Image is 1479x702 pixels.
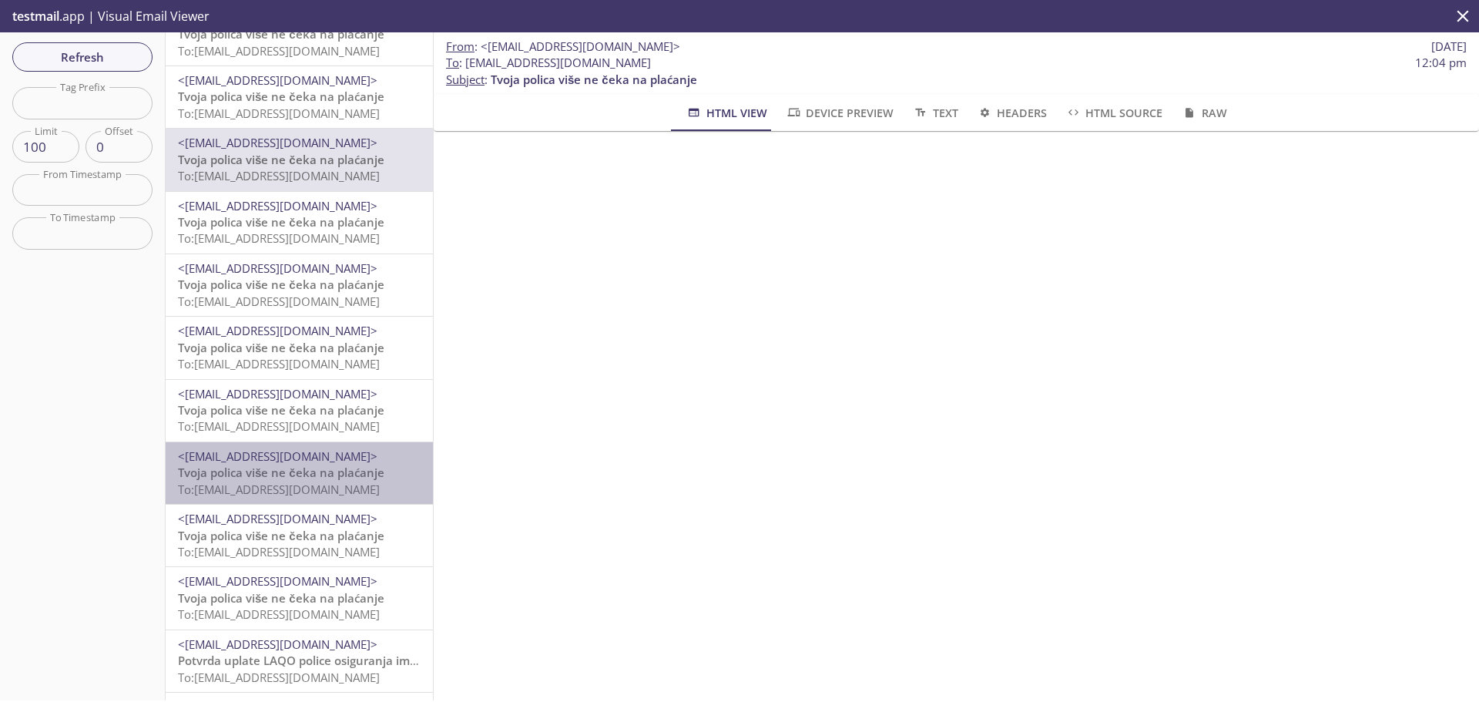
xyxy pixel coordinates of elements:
[178,230,380,246] span: To: [EMAIL_ADDRESS][DOMAIN_NAME]
[178,340,384,355] span: Tvoja polica više ne čeka na plaćanje
[481,39,680,54] span: <[EMAIL_ADDRESS][DOMAIN_NAME]>
[178,606,380,622] span: To: [EMAIL_ADDRESS][DOMAIN_NAME]
[686,103,766,123] span: HTML View
[166,4,433,65] div: <[EMAIL_ADDRESS][DOMAIN_NAME]>Tvoja polica više ne čeka na plaćanjeTo:[EMAIL_ADDRESS][DOMAIN_NAME]
[491,72,697,87] span: Tvoja polica više ne čeka na plaćanje
[178,386,377,401] span: <[EMAIL_ADDRESS][DOMAIN_NAME]>
[446,55,459,70] span: To
[12,42,153,72] button: Refresh
[178,152,384,167] span: Tvoja polica više ne čeka na plaćanje
[178,106,380,121] span: To: [EMAIL_ADDRESS][DOMAIN_NAME]
[1431,39,1467,55] span: [DATE]
[786,103,894,123] span: Device Preview
[178,511,377,526] span: <[EMAIL_ADDRESS][DOMAIN_NAME]>
[178,544,380,559] span: To: [EMAIL_ADDRESS][DOMAIN_NAME]
[12,8,59,25] span: testmail
[166,442,433,504] div: <[EMAIL_ADDRESS][DOMAIN_NAME]>Tvoja polica više ne čeka na plaćanjeTo:[EMAIL_ADDRESS][DOMAIN_NAME]
[178,653,441,668] span: Potvrda uplate LAQO police osiguranja imovine
[166,66,433,128] div: <[EMAIL_ADDRESS][DOMAIN_NAME]>Tvoja polica više ne čeka na plaćanjeTo:[EMAIL_ADDRESS][DOMAIN_NAME]
[178,573,377,589] span: <[EMAIL_ADDRESS][DOMAIN_NAME]>
[446,55,651,71] span: : [EMAIL_ADDRESS][DOMAIN_NAME]
[446,39,475,54] span: From
[166,380,433,442] div: <[EMAIL_ADDRESS][DOMAIN_NAME]>Tvoja polica više ne čeka na plaćanjeTo:[EMAIL_ADDRESS][DOMAIN_NAME]
[166,254,433,316] div: <[EMAIL_ADDRESS][DOMAIN_NAME]>Tvoja polica više ne čeka na plaćanjeTo:[EMAIL_ADDRESS][DOMAIN_NAME]
[178,590,384,606] span: Tvoja polica više ne čeka na plaćanje
[166,630,433,692] div: <[EMAIL_ADDRESS][DOMAIN_NAME]>Potvrda uplate LAQO police osiguranja imovineTo:[EMAIL_ADDRESS][DOM...
[178,260,377,276] span: <[EMAIL_ADDRESS][DOMAIN_NAME]>
[178,418,380,434] span: To: [EMAIL_ADDRESS][DOMAIN_NAME]
[178,482,380,497] span: To: [EMAIL_ADDRESS][DOMAIN_NAME]
[166,192,433,254] div: <[EMAIL_ADDRESS][DOMAIN_NAME]>Tvoja polica više ne čeka na plaćanjeTo:[EMAIL_ADDRESS][DOMAIN_NAME]
[446,72,485,87] span: Subject
[178,294,380,309] span: To: [EMAIL_ADDRESS][DOMAIN_NAME]
[178,43,380,59] span: To: [EMAIL_ADDRESS][DOMAIN_NAME]
[166,129,433,190] div: <[EMAIL_ADDRESS][DOMAIN_NAME]>Tvoja polica više ne čeka na plaćanjeTo:[EMAIL_ADDRESS][DOMAIN_NAME]
[178,135,377,150] span: <[EMAIL_ADDRESS][DOMAIN_NAME]>
[178,448,377,464] span: <[EMAIL_ADDRESS][DOMAIN_NAME]>
[1415,55,1467,71] span: 12:04 pm
[1181,103,1226,123] span: Raw
[178,168,380,183] span: To: [EMAIL_ADDRESS][DOMAIN_NAME]
[178,465,384,480] span: Tvoja polica više ne čeka na plaćanje
[178,356,380,371] span: To: [EMAIL_ADDRESS][DOMAIN_NAME]
[178,323,377,338] span: <[EMAIL_ADDRESS][DOMAIN_NAME]>
[178,637,377,652] span: <[EMAIL_ADDRESS][DOMAIN_NAME]>
[25,47,140,67] span: Refresh
[166,317,433,378] div: <[EMAIL_ADDRESS][DOMAIN_NAME]>Tvoja polica više ne čeka na plaćanjeTo:[EMAIL_ADDRESS][DOMAIN_NAME]
[178,402,384,418] span: Tvoja polica više ne čeka na plaćanje
[178,277,384,292] span: Tvoja polica više ne čeka na plaćanje
[178,72,377,88] span: <[EMAIL_ADDRESS][DOMAIN_NAME]>
[178,26,384,42] span: Tvoja polica više ne čeka na plaćanje
[178,214,384,230] span: Tvoja polica više ne čeka na plaćanje
[178,528,384,543] span: Tvoja polica više ne čeka na plaćanje
[446,55,1467,88] p: :
[178,670,380,685] span: To: [EMAIL_ADDRESS][DOMAIN_NAME]
[446,39,680,55] span: :
[166,505,433,566] div: <[EMAIL_ADDRESS][DOMAIN_NAME]>Tvoja polica više ne čeka na plaćanjeTo:[EMAIL_ADDRESS][DOMAIN_NAME]
[178,89,384,104] span: Tvoja polica više ne čeka na plaćanje
[166,567,433,629] div: <[EMAIL_ADDRESS][DOMAIN_NAME]>Tvoja polica više ne čeka na plaćanjeTo:[EMAIL_ADDRESS][DOMAIN_NAME]
[178,198,377,213] span: <[EMAIL_ADDRESS][DOMAIN_NAME]>
[977,103,1047,123] span: Headers
[912,103,957,123] span: Text
[1065,103,1162,123] span: HTML Source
